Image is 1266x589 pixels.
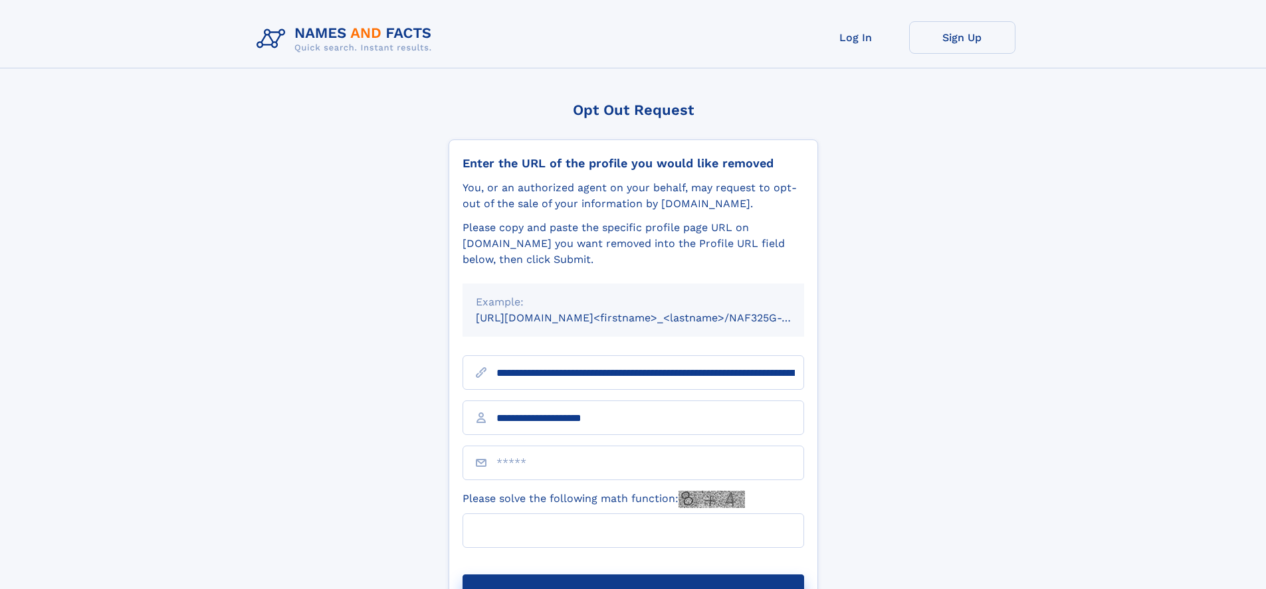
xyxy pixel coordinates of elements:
[463,156,804,171] div: Enter the URL of the profile you would like removed
[449,102,818,118] div: Opt Out Request
[463,220,804,268] div: Please copy and paste the specific profile page URL on [DOMAIN_NAME] you want removed into the Pr...
[803,21,909,54] a: Log In
[909,21,1015,54] a: Sign Up
[463,180,804,212] div: You, or an authorized agent on your behalf, may request to opt-out of the sale of your informatio...
[476,294,791,310] div: Example:
[476,311,829,324] small: [URL][DOMAIN_NAME]<firstname>_<lastname>/NAF325G-xxxxxxxx
[251,21,443,57] img: Logo Names and Facts
[463,491,745,508] label: Please solve the following math function:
